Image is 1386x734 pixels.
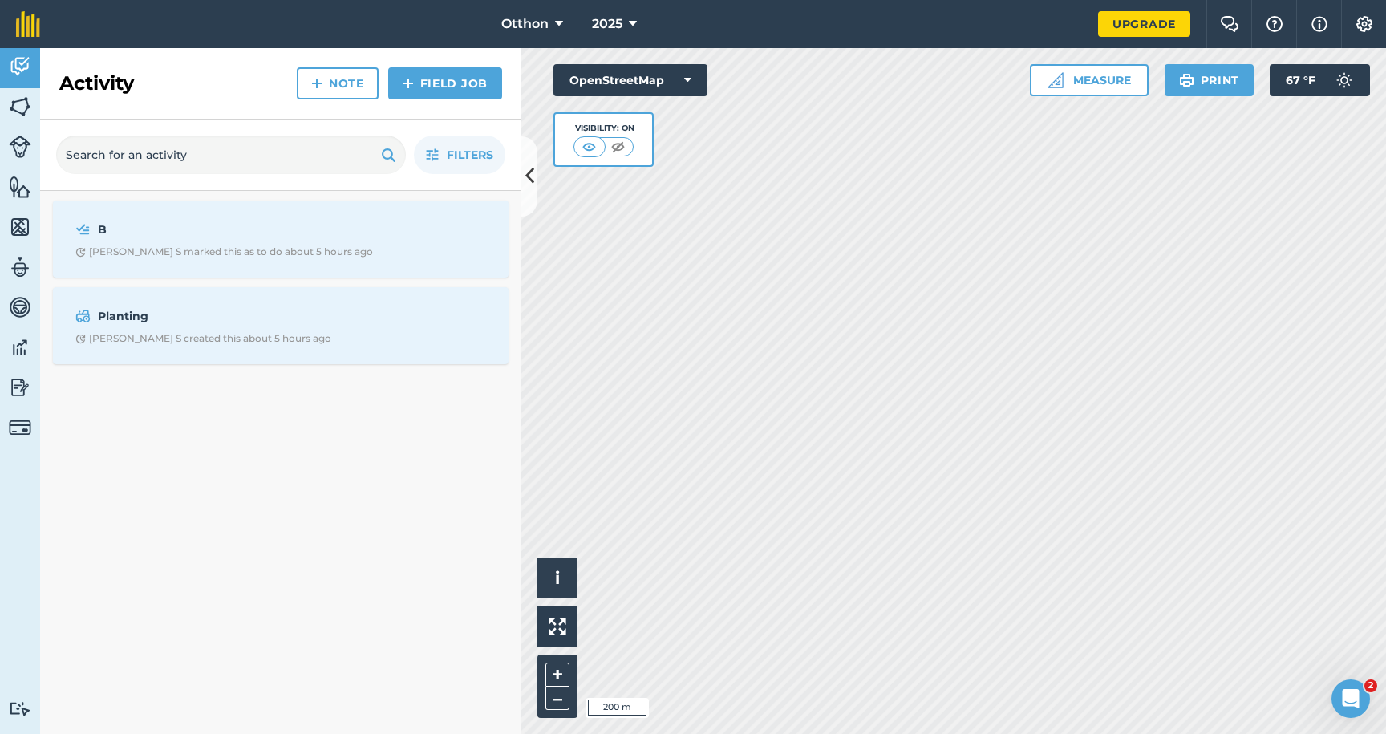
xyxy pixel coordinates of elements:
[1048,72,1064,88] img: Ruler icon
[75,247,86,258] img: Clock with arrow pointing clockwise
[545,687,569,710] button: –
[553,64,707,96] button: OpenStreetMap
[403,74,414,93] img: svg+xml;base64,PHN2ZyB4bWxucz0iaHR0cDovL3d3dy53My5vcmcvMjAwMC9zdmciIHdpZHRoPSIxNCIgaGVpZ2h0PSIyNC...
[63,297,499,355] a: PlantingClock with arrow pointing clockwise[PERSON_NAME] S created this about 5 hours ago
[1270,64,1370,96] button: 67 °F
[75,332,331,345] div: [PERSON_NAME] S created this about 5 hours ago
[311,74,322,93] img: svg+xml;base64,PHN2ZyB4bWxucz0iaHR0cDovL3d3dy53My5vcmcvMjAwMC9zdmciIHdpZHRoPSIxNCIgaGVpZ2h0PSIyNC...
[9,701,31,716] img: svg+xml;base64,PD94bWwgdmVyc2lvbj0iMS4wIiBlbmNvZGluZz0idXRmLTgiPz4KPCEtLSBHZW5lcmF0b3I6IEFkb2JlIE...
[16,11,40,37] img: fieldmargin Logo
[63,210,499,268] a: BClock with arrow pointing clockwise[PERSON_NAME] S marked this as to do about 5 hours ago
[1331,679,1370,718] iframe: Intercom live chat
[75,306,91,326] img: svg+xml;base64,PD94bWwgdmVyc2lvbj0iMS4wIiBlbmNvZGluZz0idXRmLTgiPz4KPCEtLSBHZW5lcmF0b3I6IEFkb2JlIE...
[9,335,31,359] img: svg+xml;base64,PD94bWwgdmVyc2lvbj0iMS4wIiBlbmNvZGluZz0idXRmLTgiPz4KPCEtLSBHZW5lcmF0b3I6IEFkb2JlIE...
[608,139,628,155] img: svg+xml;base64,PHN2ZyB4bWxucz0iaHR0cDovL3d3dy53My5vcmcvMjAwMC9zdmciIHdpZHRoPSI1MCIgaGVpZ2h0PSI0MC...
[98,307,352,325] strong: Planting
[388,67,502,99] a: Field Job
[98,221,352,238] strong: B
[549,618,566,635] img: Four arrows, one pointing top left, one top right, one bottom right and the last bottom left
[9,255,31,279] img: svg+xml;base64,PD94bWwgdmVyc2lvbj0iMS4wIiBlbmNvZGluZz0idXRmLTgiPz4KPCEtLSBHZW5lcmF0b3I6IEFkb2JlIE...
[501,14,549,34] span: Otthon
[579,139,599,155] img: svg+xml;base64,PHN2ZyB4bWxucz0iaHR0cDovL3d3dy53My5vcmcvMjAwMC9zdmciIHdpZHRoPSI1MCIgaGVpZ2h0PSI0MC...
[573,122,634,135] div: Visibility: On
[9,136,31,158] img: svg+xml;base64,PD94bWwgdmVyc2lvbj0iMS4wIiBlbmNvZGluZz0idXRmLTgiPz4KPCEtLSBHZW5lcmF0b3I6IEFkb2JlIE...
[1286,64,1315,96] span: 67 ° F
[1220,16,1239,32] img: Two speech bubbles overlapping with the left bubble in the forefront
[414,136,505,174] button: Filters
[9,215,31,239] img: svg+xml;base64,PHN2ZyB4bWxucz0iaHR0cDovL3d3dy53My5vcmcvMjAwMC9zdmciIHdpZHRoPSI1NiIgaGVpZ2h0PSI2MC...
[1179,71,1194,90] img: svg+xml;base64,PHN2ZyB4bWxucz0iaHR0cDovL3d3dy53My5vcmcvMjAwMC9zdmciIHdpZHRoPSIxOSIgaGVpZ2h0PSIyNC...
[381,145,396,164] img: svg+xml;base64,PHN2ZyB4bWxucz0iaHR0cDovL3d3dy53My5vcmcvMjAwMC9zdmciIHdpZHRoPSIxOSIgaGVpZ2h0PSIyNC...
[1311,14,1327,34] img: svg+xml;base64,PHN2ZyB4bWxucz0iaHR0cDovL3d3dy53My5vcmcvMjAwMC9zdmciIHdpZHRoPSIxNyIgaGVpZ2h0PSIxNy...
[592,14,622,34] span: 2025
[9,416,31,439] img: svg+xml;base64,PD94bWwgdmVyc2lvbj0iMS4wIiBlbmNvZGluZz0idXRmLTgiPz4KPCEtLSBHZW5lcmF0b3I6IEFkb2JlIE...
[75,220,91,239] img: svg+xml;base64,PD94bWwgdmVyc2lvbj0iMS4wIiBlbmNvZGluZz0idXRmLTgiPz4KPCEtLSBHZW5lcmF0b3I6IEFkb2JlIE...
[1328,64,1360,96] img: svg+xml;base64,PD94bWwgdmVyc2lvbj0iMS4wIiBlbmNvZGluZz0idXRmLTgiPz4KPCEtLSBHZW5lcmF0b3I6IEFkb2JlIE...
[1030,64,1149,96] button: Measure
[9,295,31,319] img: svg+xml;base64,PD94bWwgdmVyc2lvbj0iMS4wIiBlbmNvZGluZz0idXRmLTgiPz4KPCEtLSBHZW5lcmF0b3I6IEFkb2JlIE...
[9,175,31,199] img: svg+xml;base64,PHN2ZyB4bWxucz0iaHR0cDovL3d3dy53My5vcmcvMjAwMC9zdmciIHdpZHRoPSI1NiIgaGVpZ2h0PSI2MC...
[56,136,406,174] input: Search for an activity
[555,568,560,588] span: i
[1265,16,1284,32] img: A question mark icon
[537,558,577,598] button: i
[447,146,493,164] span: Filters
[1364,679,1377,692] span: 2
[75,245,373,258] div: [PERSON_NAME] S marked this as to do about 5 hours ago
[75,334,86,344] img: Clock with arrow pointing clockwise
[1355,16,1374,32] img: A cog icon
[9,95,31,119] img: svg+xml;base64,PHN2ZyB4bWxucz0iaHR0cDovL3d3dy53My5vcmcvMjAwMC9zdmciIHdpZHRoPSI1NiIgaGVpZ2h0PSI2MC...
[59,71,134,96] h2: Activity
[9,55,31,79] img: svg+xml;base64,PD94bWwgdmVyc2lvbj0iMS4wIiBlbmNvZGluZz0idXRmLTgiPz4KPCEtLSBHZW5lcmF0b3I6IEFkb2JlIE...
[297,67,379,99] a: Note
[9,375,31,399] img: svg+xml;base64,PD94bWwgdmVyc2lvbj0iMS4wIiBlbmNvZGluZz0idXRmLTgiPz4KPCEtLSBHZW5lcmF0b3I6IEFkb2JlIE...
[1165,64,1254,96] button: Print
[1098,11,1190,37] a: Upgrade
[545,663,569,687] button: +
